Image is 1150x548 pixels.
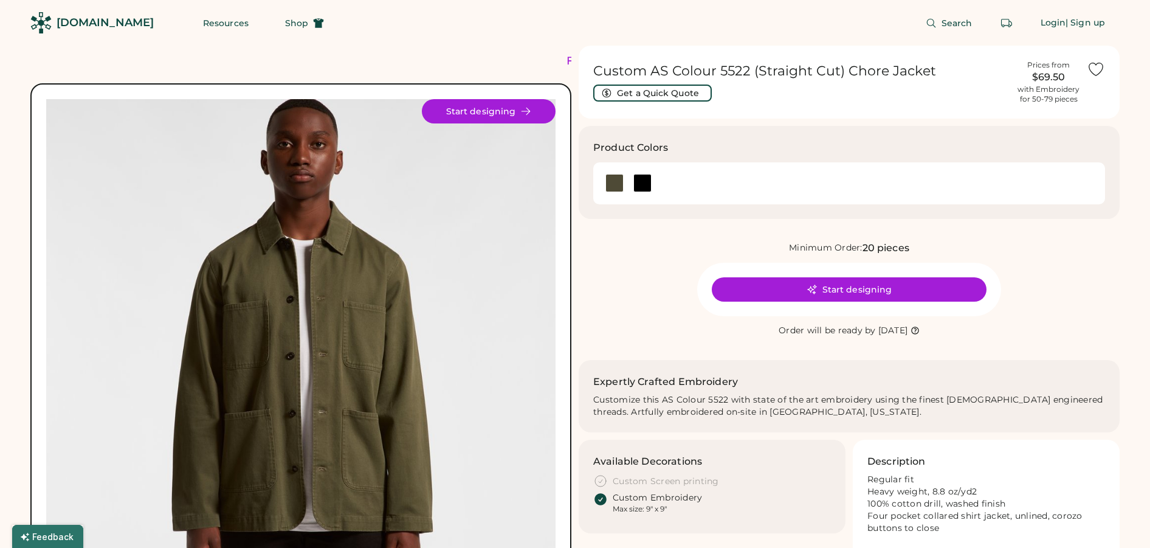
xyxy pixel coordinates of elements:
[613,492,702,504] div: Custom Embroidery
[593,85,712,102] button: Get a Quick Quote
[593,454,702,469] h3: Available Decorations
[285,19,308,27] span: Shop
[911,11,987,35] button: Search
[1017,70,1079,85] div: $69.50
[942,19,973,27] span: Search
[593,394,1105,418] div: Customize this AS Colour 5522 with state of the art embroidery using the finest [DEMOGRAPHIC_DATA...
[593,63,1010,80] h1: Custom AS Colour 5522 (Straight Cut) Chore Jacket
[613,504,667,514] div: Max size: 9" x 9"
[1027,60,1070,70] div: Prices from
[867,474,1105,534] div: Regular fit Heavy weight, 8.8 oz/yd2 100% cotton drill, washed finish Four pocket collared shirt ...
[789,242,862,254] div: Minimum Order:
[878,325,908,337] div: [DATE]
[593,375,738,389] h2: Expertly Crafted Embroidery
[994,11,1019,35] button: Retrieve an order
[422,99,556,123] button: Start designing
[30,12,52,33] img: Rendered Logo - Screens
[566,53,671,69] div: FREE SHIPPING
[862,241,909,255] div: 20 pieces
[593,140,668,155] h3: Product Colors
[1017,85,1079,104] div: with Embroidery for 50-79 pieces
[1066,17,1105,29] div: | Sign up
[270,11,339,35] button: Shop
[613,476,719,488] div: Custom Screen printing
[779,325,876,337] div: Order will be ready by
[867,454,926,469] h3: Description
[57,15,154,30] div: [DOMAIN_NAME]
[712,277,986,302] button: Start designing
[188,11,263,35] button: Resources
[1041,17,1066,29] div: Login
